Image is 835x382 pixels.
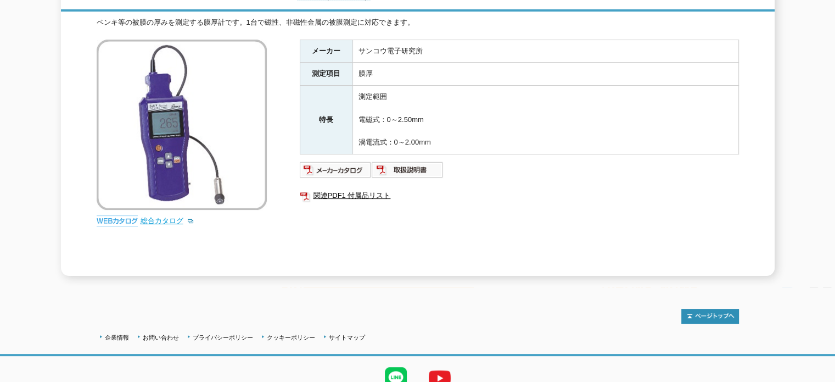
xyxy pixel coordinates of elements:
td: サンコウ電子研究所 [352,40,738,63]
a: お問い合わせ [143,334,179,341]
a: クッキーポリシー [267,334,315,341]
td: 膜厚 [352,63,738,86]
a: 取扱説明書 [372,168,444,176]
img: デュアルタイプ膜厚計 SWT-8000Ⅱ [97,40,267,210]
a: 総合カタログ [141,217,194,225]
img: webカタログ [97,215,138,226]
img: トップページへ [681,309,739,324]
a: プライバシーポリシー [193,334,253,341]
a: メーカーカタログ [300,168,372,176]
a: 企業情報 [105,334,129,341]
a: サイトマップ [329,334,365,341]
img: メーカーカタログ [300,161,372,179]
th: 特長 [300,86,352,154]
a: 関連PDF1 付属品リスト [300,189,739,203]
img: 取扱説明書 [372,161,444,179]
td: 測定範囲 電磁式：0～2.50mm 渦電流式：0～2.00mm [352,86,738,154]
th: メーカー [300,40,352,63]
th: 測定項目 [300,63,352,86]
div: ペンキ等の被膜の厚みを測定する膜厚計です。1台で磁性、非磁性金属の被膜測定に対応できます。 [97,17,739,29]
